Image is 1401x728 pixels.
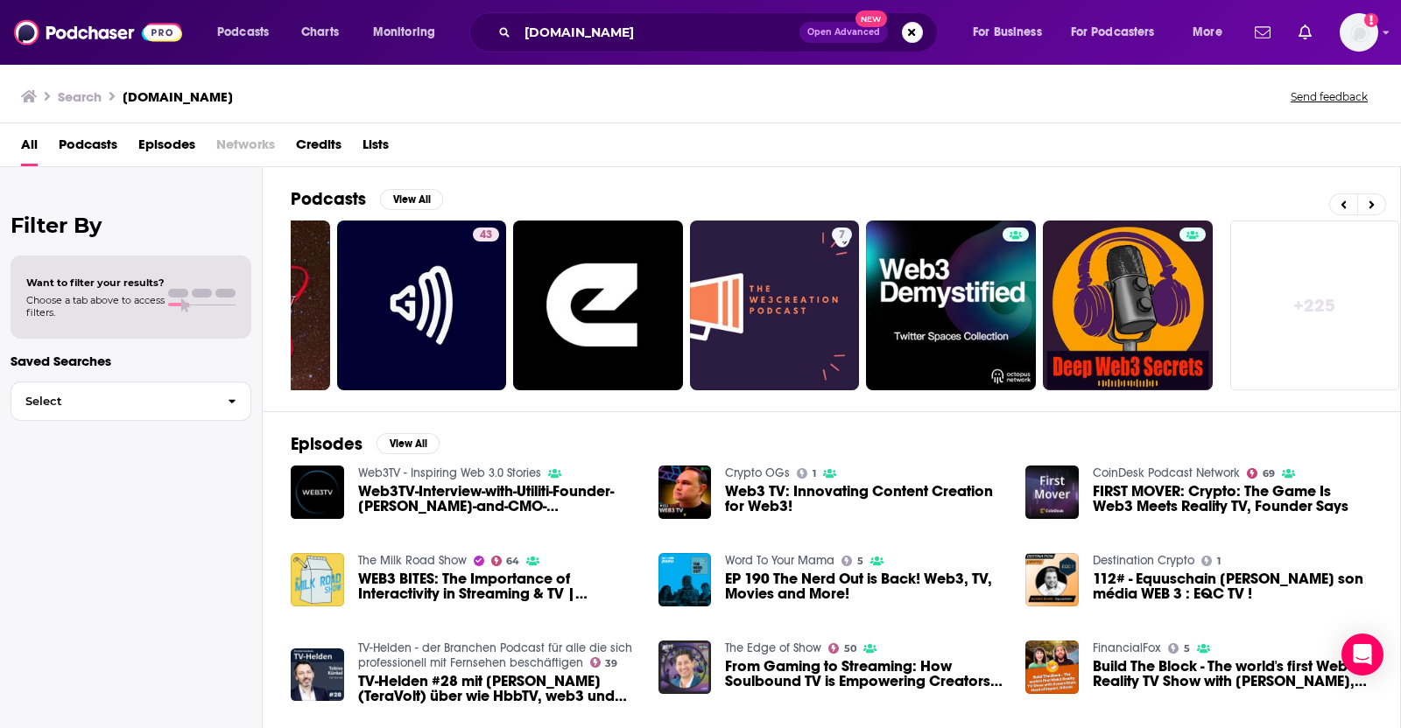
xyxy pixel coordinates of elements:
[473,227,499,241] a: 43
[486,12,954,52] div: Search podcasts, credits, & more...
[1025,640,1079,694] img: Build The Block - The world's first Web3 Reality TV Show with Azeem Khan, Head of Impact, Gitcoin
[1060,18,1180,46] button: open menu
[1025,465,1079,519] img: FIRST MOVER: Crypto: The Game Is Web3 Meets Reality TV, Founder Says
[1071,20,1155,45] span: For Podcasters
[11,395,214,407] span: Select
[725,659,1004,689] a: From Gaming to Streaming: How Soulbound TV is Empowering Creators in the Web3 Era
[658,465,712,519] img: Web3 TV: Innovating Content Creation for Web3!
[1340,13,1378,52] button: Show profile menu
[1093,465,1240,480] a: CoinDesk Podcast Network
[205,18,292,46] button: open menu
[839,227,845,244] span: 7
[799,22,888,43] button: Open AdvancedNew
[21,130,38,166] a: All
[301,20,339,45] span: Charts
[725,640,821,655] a: The Edge of Show
[1093,659,1372,689] span: Build The Block - The world's first Web3 Reality TV Show with [PERSON_NAME], Head of Impact, Gitcoin
[1193,20,1222,45] span: More
[517,18,799,46] input: Search podcasts, credits, & more...
[11,213,251,238] h2: Filter By
[358,640,632,670] a: TV-Helden - der Branchen Podcast für alle die sich professionell mit Fernsehen beschäftigen
[358,674,637,703] span: TV-Helden #28 mit [PERSON_NAME] (TeraVolt) über wie HbbTV, web3 und insbesondere NFT unsere TV-Br...
[290,18,349,46] a: Charts
[1285,89,1373,104] button: Send feedback
[857,557,863,565] span: 5
[380,189,443,210] button: View All
[11,353,251,369] p: Saved Searches
[291,433,363,455] h2: Episodes
[605,660,617,668] span: 39
[291,433,440,455] a: EpisodesView All
[844,645,856,653] span: 50
[14,16,182,49] img: Podchaser - Follow, Share and Rate Podcasts
[358,571,637,601] a: WEB3 BITES: The Importance of Interactivity in Streaming & TV | Alex Casassovici @ Azarus
[813,470,816,478] span: 1
[358,484,637,514] a: Web3TV-Interview-with-Utiliti-Founder-Nick-Moore-and-CMO-Alexander-Rabin
[590,657,618,668] a: 39
[358,674,637,703] a: TV-Helden #28 mit Tobias Künkel (TeraVolt) über wie HbbTV, web3 und insbesondere NFT unsere TV-Br...
[1263,470,1275,478] span: 69
[855,10,887,27] span: New
[1364,13,1378,27] svg: Add a profile image
[291,553,344,606] img: WEB3 BITES: The Importance of Interactivity in Streaming & TV | Alex Casassovici @ Azarus
[1093,640,1161,655] a: FinancialFox
[690,220,860,390] a: 7
[377,433,440,454] button: View All
[725,571,1004,601] a: EP 190 The Nerd Out is Back! Web3, TV, Movies and More!
[363,130,389,166] span: Lists
[291,648,344,702] img: TV-Helden #28 mit Tobias Künkel (TeraVolt) über wie HbbTV, web3 und insbesondere NFT unsere TV-Br...
[291,188,366,210] h2: Podcasts
[480,227,492,244] span: 43
[1341,633,1383,675] div: Open Intercom Messenger
[1340,13,1378,52] span: Logged in as YiyanWang
[11,381,251,421] button: Select
[358,484,637,514] span: Web3TV-Interview-with-Utiliti-Founder-[PERSON_NAME]-and-CMO-[PERSON_NAME]
[961,18,1064,46] button: open menu
[358,465,541,480] a: Web3TV - Inspiring Web 3.0 Stories
[491,556,520,566] a: 64
[1247,468,1275,479] a: 69
[296,130,341,166] a: Credits
[1093,659,1372,689] a: Build The Block - The world's first Web3 Reality TV Show with Azeem Khan, Head of Impact, Gitcoin
[1217,557,1221,565] span: 1
[291,465,344,519] a: Web3TV-Interview-with-Utiliti-Founder-Nick-Moore-and-CMO-Alexander-Rabin
[1248,17,1278,47] a: Show notifications dropdown
[725,553,834,568] a: Word To Your Mama
[973,20,1042,45] span: For Business
[216,130,275,166] span: Networks
[725,484,1004,514] a: Web3 TV: Innovating Content Creation for Web3!
[1093,553,1194,568] a: Destination Crypto
[832,227,852,241] a: 7
[1025,553,1079,606] img: 112# - Equuschain lance son média WEB 3 : EQC TV !
[217,20,269,45] span: Podcasts
[1093,484,1372,514] a: FIRST MOVER: Crypto: The Game Is Web3 Meets Reality TV, Founder Says
[658,640,712,694] img: From Gaming to Streaming: How Soulbound TV is Empowering Creators in the Web3 Era
[658,553,712,606] a: EP 190 The Nerd Out is Back! Web3, TV, Movies and More!
[506,557,519,565] span: 64
[1201,556,1221,566] a: 1
[58,88,102,105] h3: Search
[358,553,467,568] a: The Milk Road Show
[1168,643,1190,654] a: 5
[138,130,195,166] a: Episodes
[291,188,443,210] a: PodcastsView All
[1230,220,1400,390] a: +225
[358,571,637,601] span: WEB3 BITES: The Importance of Interactivity in Streaming & TV | [PERSON_NAME] @ Azarus
[59,130,117,166] a: Podcasts
[828,643,856,654] a: 50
